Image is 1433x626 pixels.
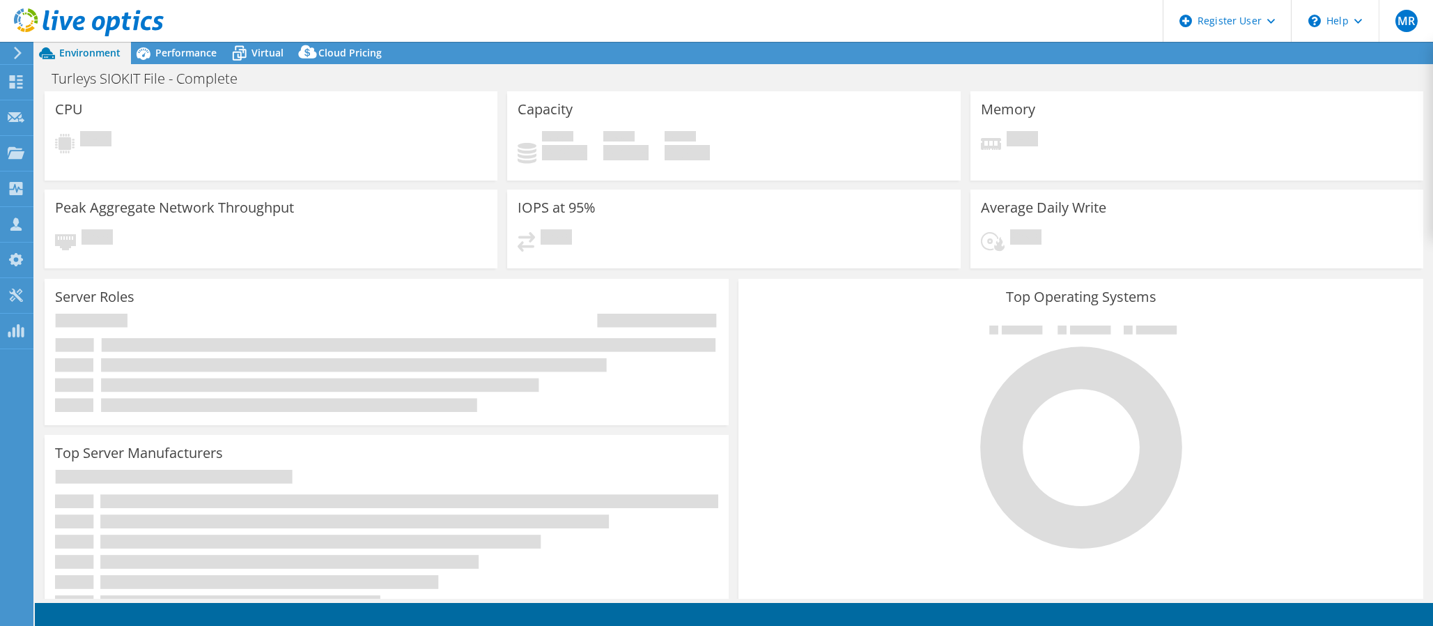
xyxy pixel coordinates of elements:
[749,289,1412,305] h3: Top Operating Systems
[251,46,284,59] span: Virtual
[541,229,572,248] span: Pending
[981,102,1035,117] h3: Memory
[1395,10,1418,32] span: MR
[155,46,217,59] span: Performance
[542,131,573,145] span: Used
[603,131,635,145] span: Free
[59,46,121,59] span: Environment
[1010,229,1041,248] span: Pending
[665,145,710,160] h4: 0 GiB
[82,229,113,248] span: Pending
[542,145,587,160] h4: 0 GiB
[45,71,259,86] h1: Turleys SIOKIT File - Complete
[603,145,649,160] h4: 0 GiB
[55,445,223,461] h3: Top Server Manufacturers
[518,200,596,215] h3: IOPS at 95%
[518,102,573,117] h3: Capacity
[665,131,696,145] span: Total
[981,200,1106,215] h3: Average Daily Write
[80,131,111,150] span: Pending
[1308,15,1321,27] svg: \n
[55,102,83,117] h3: CPU
[55,200,294,215] h3: Peak Aggregate Network Throughput
[1007,131,1038,150] span: Pending
[55,289,134,305] h3: Server Roles
[318,46,382,59] span: Cloud Pricing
